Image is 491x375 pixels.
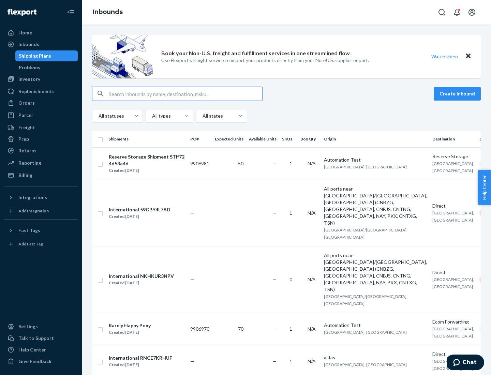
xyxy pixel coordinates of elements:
div: International NKHKUR3NPV [109,273,174,280]
ol: breadcrumbs [87,2,128,22]
span: [GEOGRAPHIC_DATA], [GEOGRAPHIC_DATA] [324,164,407,169]
div: Created [DATE] [109,167,184,174]
a: Inbounds [4,39,78,50]
div: Created [DATE] [109,361,172,368]
div: Returns [18,147,36,154]
div: Created [DATE] [109,280,174,286]
td: 9906981 [188,147,212,180]
th: Box Qty [298,131,321,147]
div: Orders [18,100,35,106]
a: Problems [15,62,78,73]
span: [GEOGRAPHIC_DATA], [GEOGRAPHIC_DATA] [324,362,407,367]
span: — [272,326,277,332]
span: N/A [308,210,316,216]
a: Reporting [4,157,78,168]
span: — [272,210,277,216]
div: Prep [18,136,29,142]
button: Open account menu [465,5,479,19]
button: Help Center [478,170,491,205]
span: — [190,358,194,364]
div: Fast Tags [18,227,40,234]
div: Reporting [18,160,41,166]
th: SKUs [279,131,298,147]
a: Add Fast Tag [4,239,78,250]
button: Give Feedback [4,356,78,367]
div: All ports near [GEOGRAPHIC_DATA]/[GEOGRAPHIC_DATA], [GEOGRAPHIC_DATA] (CNBZG, [GEOGRAPHIC_DATA], ... [324,185,427,226]
a: Prep [4,134,78,145]
a: Add Integration [4,206,78,216]
a: Parcel [4,110,78,121]
span: N/A [308,161,316,166]
button: Integrations [4,192,78,203]
span: N/A [308,326,316,332]
div: Reserve Storage Shipment STIf724d53a4d [109,153,184,167]
div: Direct [432,269,474,276]
div: Direct [432,202,474,209]
td: 9906970 [188,313,212,345]
div: Shipping Plans [19,52,51,59]
button: Watch video [427,51,462,61]
button: Close [464,51,473,61]
span: 50 [238,161,243,166]
span: 1 [289,161,292,166]
iframe: Opens a widget where you can chat to one of our agents [447,355,484,372]
a: Orders [4,97,78,108]
div: Automation Test [324,156,427,163]
div: Ecom Forwarding [432,318,474,325]
span: [GEOGRAPHIC_DATA], [GEOGRAPHIC_DATA] [432,161,474,173]
button: Open notifications [450,5,464,19]
span: 1 [289,210,292,216]
div: Home [18,29,32,36]
input: All statuses [98,112,99,119]
span: 1 [289,326,292,332]
span: — [272,358,277,364]
th: Destination [430,131,477,147]
span: [GEOGRAPHIC_DATA]/[GEOGRAPHIC_DATA], [GEOGRAPHIC_DATA] [324,294,407,306]
span: 70 [238,326,243,332]
div: Talk to Support [18,335,54,342]
div: All ports near [GEOGRAPHIC_DATA]/[GEOGRAPHIC_DATA], [GEOGRAPHIC_DATA] (CNBZG, [GEOGRAPHIC_DATA], ... [324,252,427,293]
p: Book your Non-U.S. freight and fulfillment services in one streamlined flow. [161,49,351,57]
a: Inbounds [93,8,123,16]
button: Close Navigation [64,5,78,19]
div: Add Fast Tag [18,241,43,247]
a: Replenishments [4,86,78,97]
span: 1 [289,358,292,364]
div: Problems [19,64,40,71]
button: Open Search Box [435,5,449,19]
button: Talk to Support [4,333,78,344]
span: [GEOGRAPHIC_DATA], [GEOGRAPHIC_DATA] [324,330,407,335]
div: Automation Test [324,322,427,329]
div: Settings [18,323,38,330]
a: Home [4,27,78,38]
div: Inventory [18,76,40,82]
div: Add Integration [18,208,49,214]
span: [GEOGRAPHIC_DATA]/[GEOGRAPHIC_DATA], [GEOGRAPHIC_DATA] [324,227,407,240]
span: 0 [289,276,292,282]
th: Origin [321,131,430,147]
input: Search inbounds by name, destination, msku... [109,87,262,101]
div: Integrations [18,194,47,201]
span: — [272,161,277,166]
div: Created [DATE] [109,213,170,220]
th: Expected Units [212,131,246,147]
div: International 59GBY4L7AD [109,206,170,213]
input: All types [151,112,152,119]
span: [GEOGRAPHIC_DATA], [GEOGRAPHIC_DATA] [432,326,474,339]
a: Settings [4,321,78,332]
button: Create inbound [434,87,481,101]
a: Help Center [4,344,78,355]
th: Shipments [106,131,188,147]
span: N/A [308,276,316,282]
div: Reserve Storage [432,153,474,160]
button: Fast Tags [4,225,78,236]
div: Rarely Happy Pony [109,322,151,329]
span: [GEOGRAPHIC_DATA], [GEOGRAPHIC_DATA] [432,359,474,371]
a: Billing [4,170,78,181]
div: Give Feedback [18,358,51,365]
a: Freight [4,122,78,133]
input: All states [202,112,203,119]
div: asfas [324,354,427,361]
